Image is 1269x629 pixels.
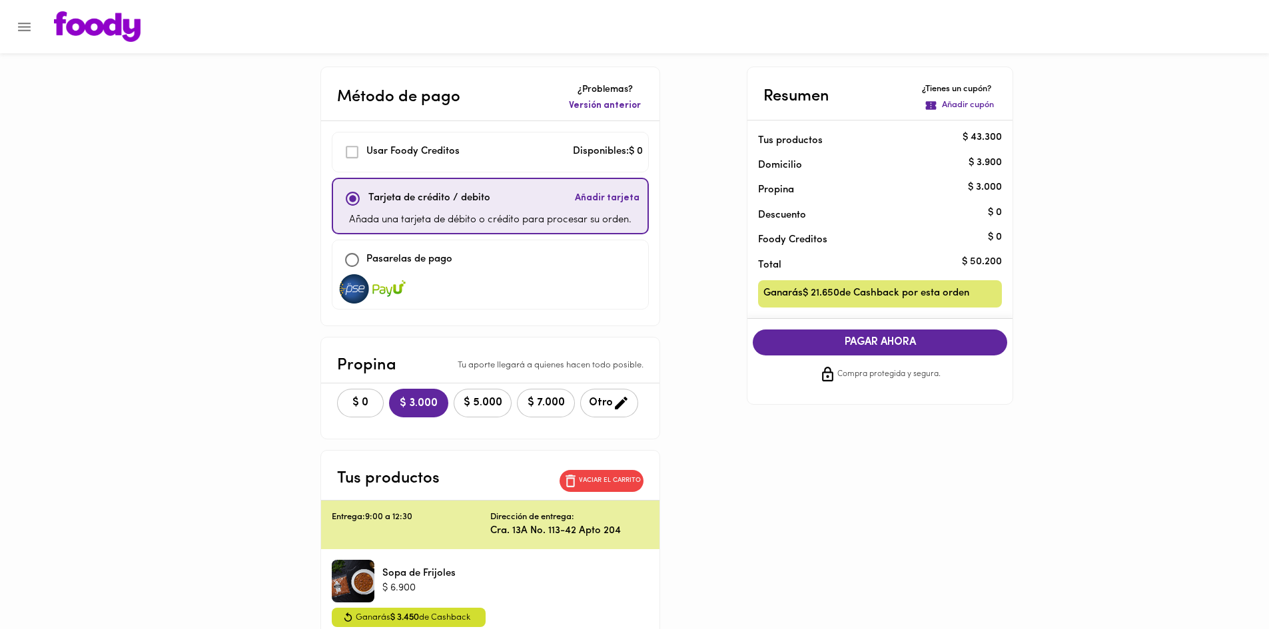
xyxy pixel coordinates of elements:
p: $ 3.900 [969,156,1002,170]
button: $ 3.000 [389,389,448,417]
span: $ 5.000 [462,397,503,409]
span: Versión anterior [569,99,641,112]
span: Compra protegida y segura. [837,368,941,381]
p: $ 3.000 [968,180,1002,194]
iframe: Messagebird Livechat Widget [1192,552,1256,616]
p: Entrega: 9:00 a 12:30 [332,511,490,524]
p: Tu aporte llegará a quienes hacen todo posible. [458,359,643,372]
p: Dirección de entrega: [490,511,574,524]
button: PAGAR AHORA [753,329,1007,355]
button: Añadir cupón [922,97,997,114]
span: $ 3.450 [390,613,419,622]
p: $ 0 [988,230,1002,244]
p: Método de pago [337,85,460,109]
p: Usar Foody Creditos [366,144,460,160]
button: Vaciar el carrito [560,470,643,492]
p: Tus productos [337,467,440,491]
img: logo.png [54,11,141,42]
button: Menu [8,11,41,43]
span: Otro [589,395,630,411]
p: Pasarelas de pago [366,252,452,268]
span: $ 3.000 [400,397,438,410]
p: $ 43.300 [963,131,1002,145]
p: Añada una tarjeta de débito o crédito para procesar su orden. [349,213,632,228]
span: PAGAR AHORA [766,336,994,349]
p: Añadir cupón [942,99,994,112]
span: $ 7.000 [526,397,566,409]
span: $ 0 [346,397,375,409]
span: Ganarás $ 21.650 de Cashback por esta orden [763,286,969,302]
p: Propina [758,183,981,197]
p: Propina [337,353,396,377]
p: ¿Problemas? [566,83,643,97]
button: $ 7.000 [517,389,575,417]
span: Ganarás de Cashback [356,610,470,625]
div: Sopa de Frijoles [332,560,374,602]
p: Sopa de Frijoles [382,566,456,580]
span: Añadir tarjeta [575,192,639,205]
p: Cra. 13A No. 113-42 Apto 204 [490,524,649,538]
img: visa [338,274,371,304]
button: Añadir tarjeta [572,184,642,213]
p: Disponibles: $ 0 [573,144,643,160]
p: $ 0 [988,206,1002,220]
p: Domicilio [758,158,802,172]
p: Resumen [763,85,829,108]
p: Descuento [758,208,806,222]
p: ¿Tienes un cupón? [922,83,997,96]
img: visa [372,274,406,304]
p: $ 6.900 [382,581,456,595]
button: Otro [580,389,638,417]
button: Versión anterior [566,97,643,115]
p: Foody Creditos [758,233,981,247]
button: $ 0 [337,389,384,417]
p: Total [758,258,981,272]
p: Vaciar el carrito [579,476,641,485]
button: $ 5.000 [454,389,512,417]
p: $ 50.200 [962,256,1002,270]
p: Tus productos [758,134,981,148]
p: Tarjeta de crédito / debito [368,191,490,206]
